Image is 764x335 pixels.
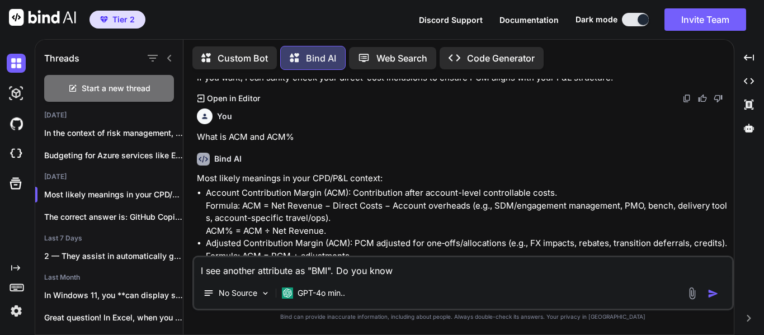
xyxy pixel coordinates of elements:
p: Bind can provide inaccurate information, including about people. Always double-check its answers.... [192,313,734,321]
p: Most likely meanings in your CPD/P&L context: [197,172,732,185]
p: Great question! In Excel, when you have... [44,312,183,323]
p: 2 — They assist in automatically generating... [44,251,183,262]
p: Custom Bot [218,51,268,65]
img: attachment [686,287,699,300]
textarea: I see another attribute as "BMI". Do you know [194,257,732,277]
h2: [DATE] [35,111,183,120]
h2: [DATE] [35,172,183,181]
p: In the context of risk management, particularly... [44,128,183,139]
p: Bind AI [306,51,336,65]
h2: Last 7 Days [35,234,183,243]
button: Discord Support [419,14,483,26]
p: What is ACM and ACM% [197,131,732,144]
span: Start a new thread [82,83,150,94]
img: darkChat [7,54,26,73]
p: Adjusted Contribution Margin (ACM): PCM adjusted for one‑offs/allocations (e.g., FX impacts, reba... [206,237,732,275]
p: No Source [219,287,257,299]
span: Dark mode [576,14,617,25]
span: Tier 2 [112,14,135,25]
p: Code Generator [467,51,535,65]
span: Documentation [499,15,559,25]
button: Invite Team [664,8,746,31]
img: copy [682,94,691,103]
img: Bind AI [9,9,76,26]
p: Account Contribution Margin (ACM): Contribution after account-level controllable costs. Formula: ... [206,187,732,237]
p: GPT-4o min.. [298,287,345,299]
img: darkAi-studio [7,84,26,103]
img: cloudideIcon [7,144,26,163]
button: Documentation [499,14,559,26]
button: premiumTier 2 [89,11,145,29]
img: premium [100,16,108,23]
p: Most likely meanings in your CPD/P&L context:... [44,189,183,200]
img: dislike [714,94,723,103]
h2: Last Month [35,273,183,282]
h1: Threads [44,51,79,65]
img: Pick Models [261,289,270,298]
h6: Bind AI [214,153,242,164]
p: In Windows 11, you **can display seconds... [44,290,183,301]
p: Open in Editor [207,93,260,104]
p: The correct answer is: GitHub Copilot Enterprise... [44,211,183,223]
p: Web Search [376,51,427,65]
img: GPT-4o mini [282,287,293,299]
span: Discord Support [419,15,483,25]
img: icon [708,288,719,299]
img: githubDark [7,114,26,133]
p: Budgeting for Azure services like Event Grid... [44,150,183,161]
img: like [698,94,707,103]
h6: You [217,111,232,122]
img: settings [7,301,26,320]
